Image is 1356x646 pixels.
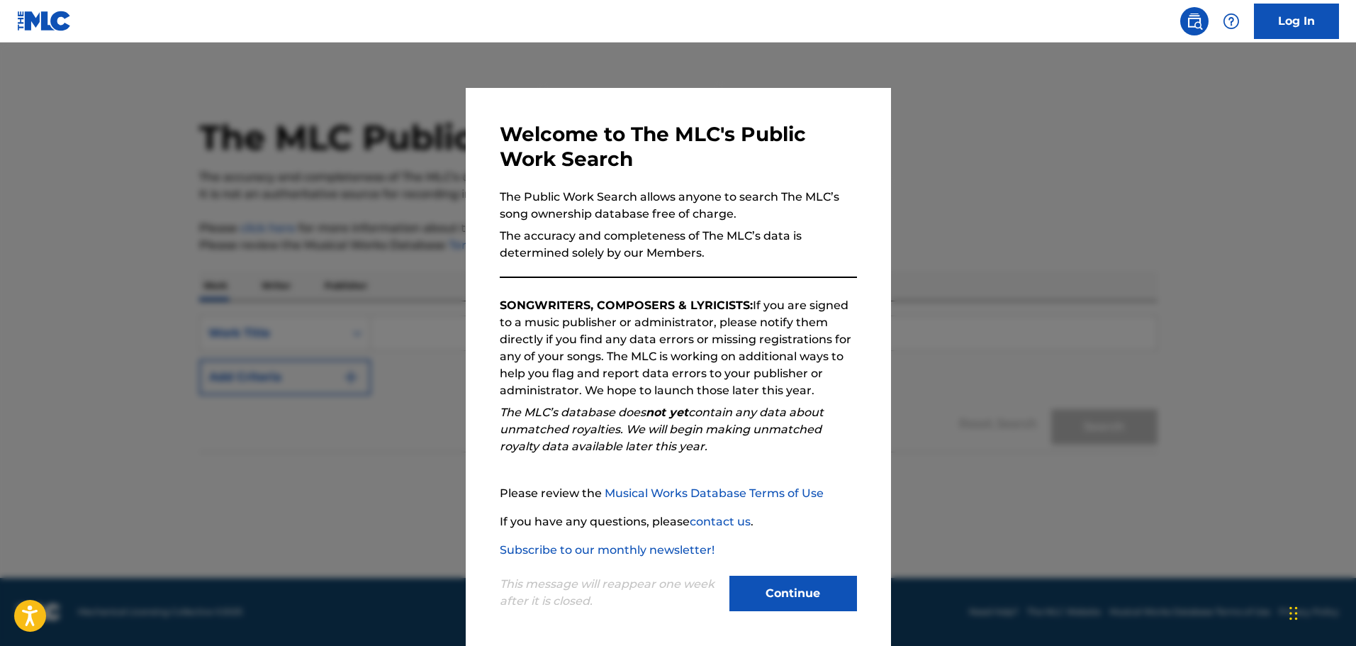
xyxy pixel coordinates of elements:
a: Subscribe to our monthly newsletter! [500,543,715,557]
a: Public Search [1180,7,1209,35]
iframe: Chat Widget [1285,578,1356,646]
div: Arrastrar [1289,592,1298,635]
a: contact us [690,515,751,528]
p: The accuracy and completeness of The MLC’s data is determined solely by our Members. [500,228,857,262]
h3: Welcome to The MLC's Public Work Search [500,122,857,172]
p: The Public Work Search allows anyone to search The MLC’s song ownership database free of charge. [500,189,857,223]
strong: not yet [646,406,688,419]
p: If you have any questions, please . [500,513,857,530]
a: Log In [1254,4,1339,39]
img: help [1223,13,1240,30]
em: The MLC’s database does contain any data about unmatched royalties. We will begin making unmatche... [500,406,824,453]
div: Widget de chat [1285,578,1356,646]
button: Continue [729,576,857,611]
div: Help [1217,7,1245,35]
img: MLC Logo [17,11,72,31]
img: search [1186,13,1203,30]
strong: SONGWRITERS, COMPOSERS & LYRICISTS: [500,299,753,312]
p: Please review the [500,485,857,502]
a: Musical Works Database Terms of Use [605,486,824,500]
p: If you are signed to a music publisher or administrator, please notify them directly if you find ... [500,297,857,399]
p: This message will reappear one week after it is closed. [500,576,721,610]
